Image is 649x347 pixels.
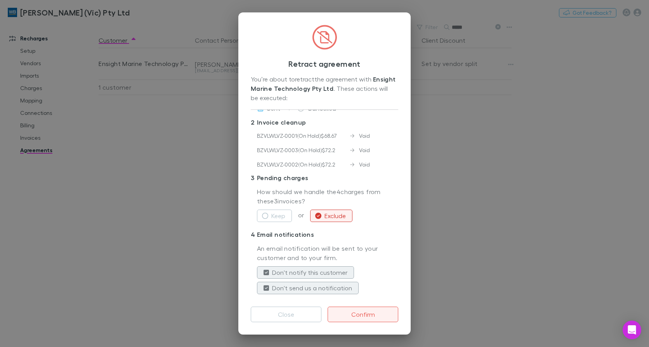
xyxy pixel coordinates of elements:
p: An email notification will be sent to your customer and to your firm. [257,244,398,263]
div: BZVLWLVZ-0001 ( On Hold ) $68.67 [257,132,350,140]
div: 4 [251,230,257,239]
div: Void [350,160,370,168]
label: Don't send us a notification [272,283,352,293]
div: Void [350,132,370,140]
div: Open Intercom Messenger [623,321,641,339]
p: Pending charges [251,172,398,184]
div: You’re about to retract the agreement with . These actions will be executed: [251,75,398,103]
button: Confirm [328,307,398,322]
label: Don't notify this customer [272,268,347,277]
div: 3 [251,173,257,182]
button: Close [251,307,321,322]
div: 2 [251,118,257,127]
button: Exclude [310,210,352,222]
p: Email notifications [251,228,398,241]
h3: Retract agreement [251,59,398,68]
span: or [292,211,310,219]
button: Keep [257,210,292,222]
p: How should we handle the 4 charges from these 3 invoices? [257,187,398,206]
img: svg%3e [312,25,337,50]
button: Don't notify this customer [257,266,354,279]
p: Invoice cleanup [251,116,398,128]
button: Don't send us a notification [257,282,359,294]
div: BZVLWLVZ-0002 ( On Hold ) $72.2 [257,160,350,168]
div: Void [350,146,370,154]
div: BZVLWLVZ-0003 ( On Hold ) $72.2 [257,146,350,154]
